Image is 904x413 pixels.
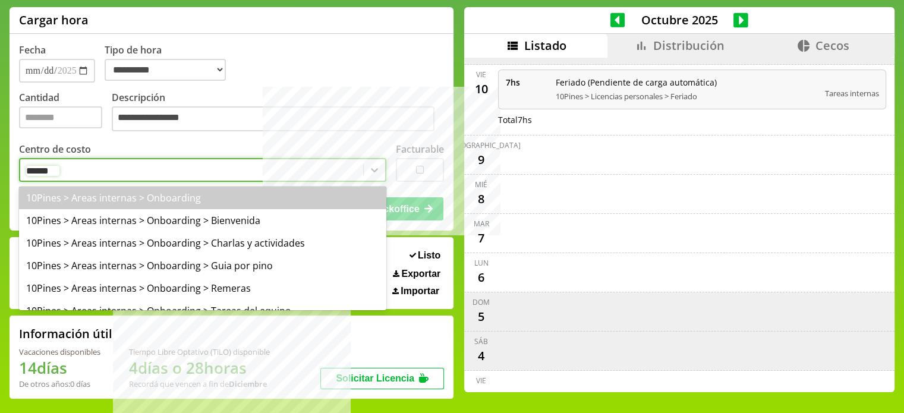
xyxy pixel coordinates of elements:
span: Distribución [653,37,725,53]
div: vie [476,70,486,80]
div: mié [475,179,487,190]
div: lun [474,258,489,268]
div: Recordá que vencen a fin de [129,379,270,389]
span: Cecos [815,37,849,53]
div: 10Pines > Areas internas > Onboarding > Remeras [19,277,386,299]
select: Tipo de hora [105,59,226,81]
h1: 14 días [19,357,100,379]
div: 9 [472,150,491,169]
label: Tipo de hora [105,43,235,83]
div: 10Pines > Areas internas > Onboarding [19,187,386,209]
div: Vacaciones disponibles [19,346,100,357]
div: 10Pines > Areas internas > Onboarding > Guia por pino [19,254,386,277]
span: Feriado (Pendiente de carga automática) [556,77,817,88]
div: De otros años: 0 días [19,379,100,389]
div: 5 [472,307,491,326]
span: Solicitar Licencia [336,373,414,383]
label: Cantidad [19,91,112,134]
b: Diciembre [229,379,267,389]
div: 8 [472,190,491,209]
div: 3 [472,386,491,405]
span: Octubre 2025 [625,12,733,28]
h1: Cargar hora [19,12,89,28]
input: Cantidad [19,106,102,128]
h2: Información útil [19,326,112,342]
h1: 4 días o 28 horas [129,357,270,379]
div: mar [474,219,489,229]
div: 7 [472,229,491,248]
div: 10Pines > Areas internas > Onboarding > Tareas del equipo [19,299,386,322]
div: 4 [472,346,491,365]
textarea: Descripción [112,106,434,131]
div: Total 7 hs [498,114,887,125]
span: Listado [524,37,566,53]
span: 10Pines > Licencias personales > Feriado [556,91,817,102]
label: Fecha [19,43,46,56]
div: 6 [472,268,491,287]
div: 10Pines > Areas internas > Onboarding > Bienvenida [19,209,386,232]
span: Exportar [401,269,440,279]
div: dom [473,297,490,307]
span: Enviar al backoffice [330,204,419,214]
button: Solicitar Licencia [320,368,444,389]
span: 7 hs [506,77,547,88]
label: Descripción [112,91,444,134]
span: Importar [401,286,439,297]
label: Centro de costo [19,143,91,156]
button: Exportar [389,268,444,280]
div: Tiempo Libre Optativo (TiLO) disponible [129,346,270,357]
div: [DEMOGRAPHIC_DATA] [442,140,521,150]
span: Tareas internas [824,88,878,99]
span: Listo [418,250,440,261]
div: vie [476,376,486,386]
button: Listo [406,250,445,261]
div: 10Pines > Areas internas > Onboarding > Charlas y actividades [19,232,386,254]
div: sáb [474,336,488,346]
label: Facturable [396,143,444,156]
div: 10 [472,80,491,99]
div: scrollable content [464,58,894,390]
